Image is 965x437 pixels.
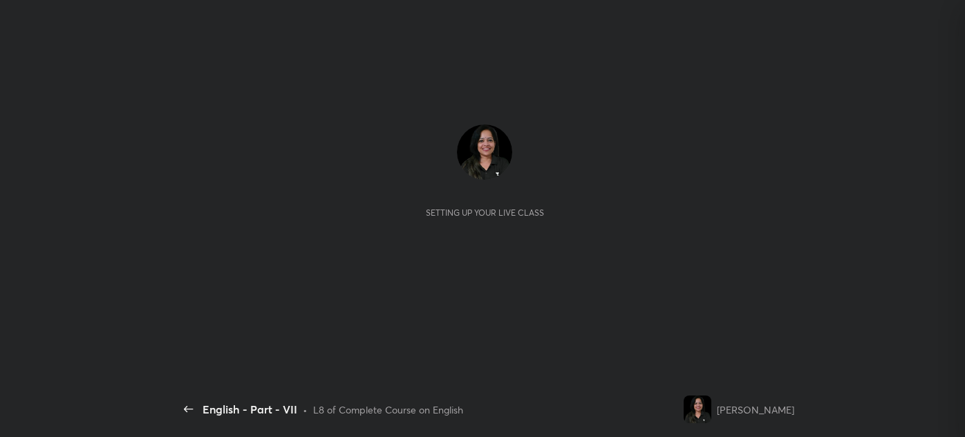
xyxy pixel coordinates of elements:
div: L8 of Complete Course on English [313,402,463,417]
div: • [303,402,308,417]
div: Setting up your live class [426,207,544,218]
img: e08afb1adbab4fda801bfe2e535ac9a4.jpg [457,124,512,180]
div: English - Part - VII [203,401,297,418]
img: e08afb1adbab4fda801bfe2e535ac9a4.jpg [684,396,711,423]
div: [PERSON_NAME] [717,402,794,417]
